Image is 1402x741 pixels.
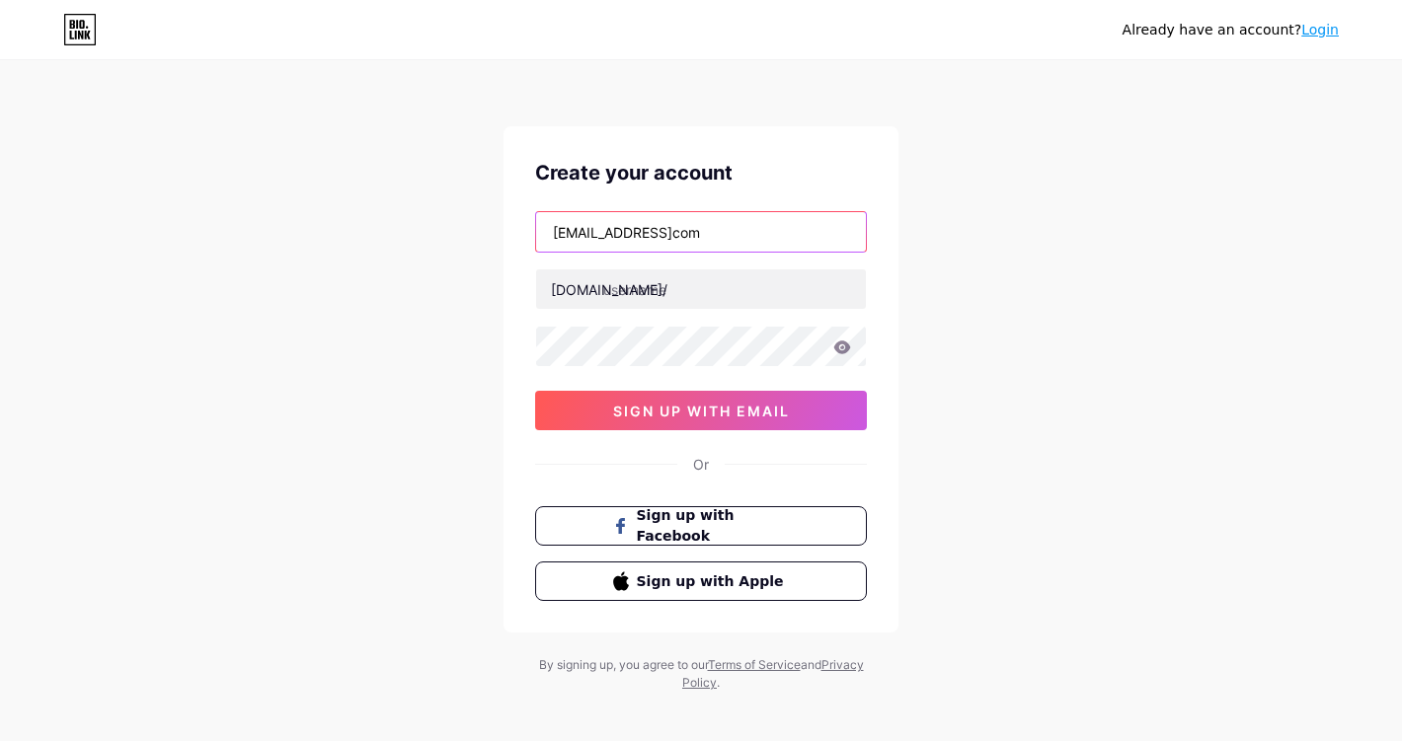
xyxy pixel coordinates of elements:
[533,656,869,692] div: By signing up, you agree to our and .
[535,561,867,601] button: Sign up with Apple
[613,403,790,419] span: sign up with email
[551,279,667,300] div: [DOMAIN_NAME]/
[637,571,790,592] span: Sign up with Apple
[535,391,867,430] button: sign up with email
[1123,20,1339,40] div: Already have an account?
[536,269,866,309] input: username
[637,505,790,547] span: Sign up with Facebook
[693,454,709,475] div: Or
[536,212,866,252] input: Email
[535,158,867,187] div: Create your account
[1301,22,1339,37] a: Login
[708,657,801,672] a: Terms of Service
[535,506,867,546] button: Sign up with Facebook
